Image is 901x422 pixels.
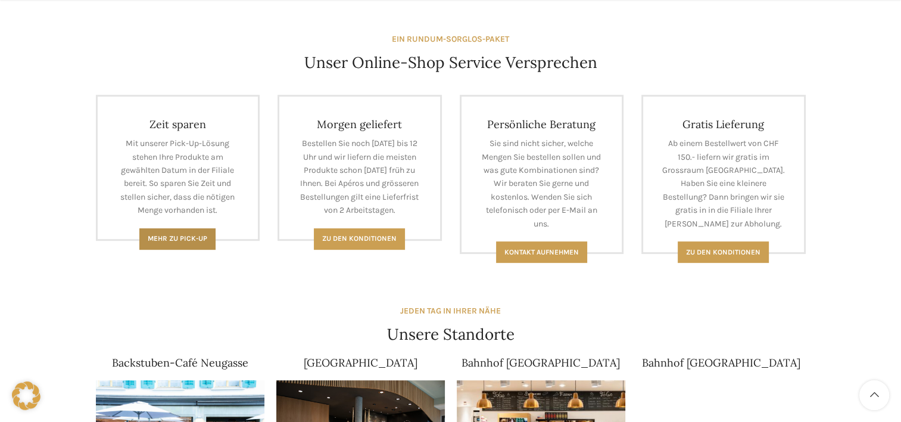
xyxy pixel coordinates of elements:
span: Zu den Konditionen [322,234,397,243]
a: Bahnhof [GEOGRAPHIC_DATA] [462,356,620,370]
a: Backstuben-Café Neugasse [112,356,248,370]
a: Kontakt aufnehmen [496,241,587,263]
a: Mehr zu Pick-Up [139,228,216,250]
a: [GEOGRAPHIC_DATA] [304,356,417,370]
h4: Zeit sparen [116,117,241,131]
div: JEDEN TAG IN IHRER NÄHE [400,305,501,318]
span: Kontakt aufnehmen [504,248,579,256]
span: Zu den konditionen [686,248,760,256]
strong: EIN RUNDUM-SORGLOS-PAKET [392,34,509,44]
a: Bahnhof [GEOGRAPHIC_DATA] [642,356,800,370]
p: Bestellen Sie noch [DATE] bis 12 Uhr und wir liefern die meisten Produkte schon [DATE] früh zu Ih... [297,137,422,217]
h4: Unser Online-Shop Service Versprechen [304,52,597,73]
h4: Unsere Standorte [387,324,515,345]
a: Scroll to top button [859,380,889,410]
h4: Morgen geliefert [297,117,422,131]
a: Zu den konditionen [678,241,769,263]
h4: Persönliche Beratung [479,117,604,131]
a: Zu den Konditionen [314,228,405,250]
span: Mehr zu Pick-Up [148,234,207,243]
p: Mit unserer Pick-Up-Lösung stehen Ihre Produkte am gewählten Datum in der Filiale bereit. So spar... [116,137,241,217]
p: Ab einem Bestellwert von CHF 150.- liefern wir gratis im Grossraum [GEOGRAPHIC_DATA]. Haben Sie e... [661,137,786,231]
h4: Gratis Lieferung [661,117,786,131]
p: Sie sind nicht sicher, welche Mengen Sie bestellen sollen und was gute Kombinationen sind? Wir be... [479,137,604,231]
